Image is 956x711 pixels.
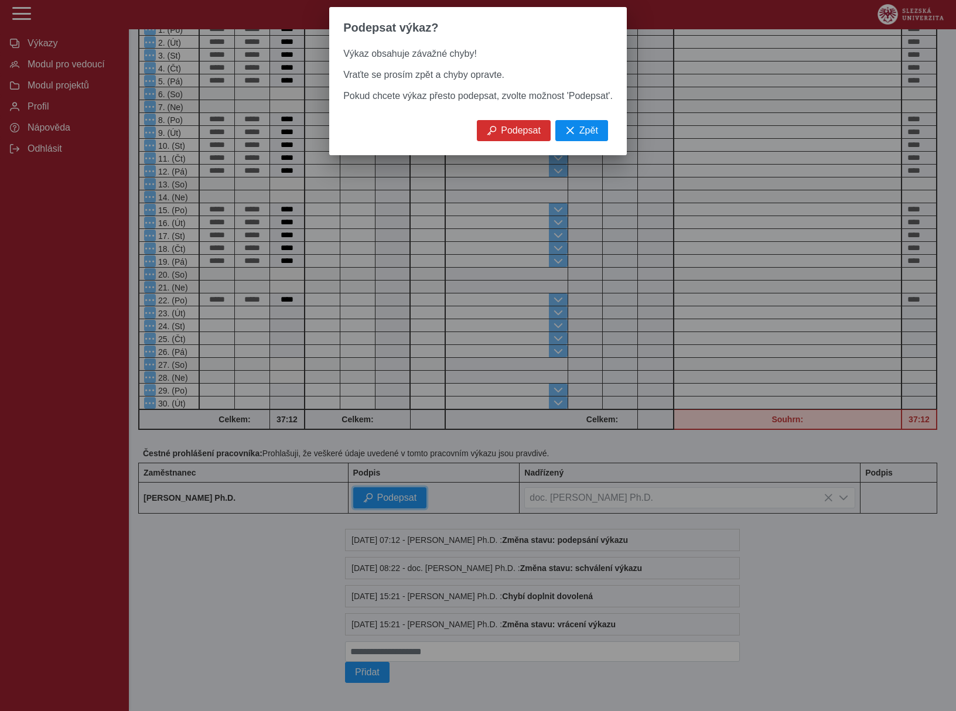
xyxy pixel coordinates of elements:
button: Zpět [555,120,608,141]
span: Výkaz obsahuje závažné chyby! Vraťte se prosím zpět a chyby opravte. Pokud chcete výkaz přesto po... [343,49,613,101]
button: Podepsat [477,120,551,141]
span: Podepsat [501,125,541,136]
span: Podepsat výkaz? [343,21,438,35]
span: Zpět [579,125,598,136]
